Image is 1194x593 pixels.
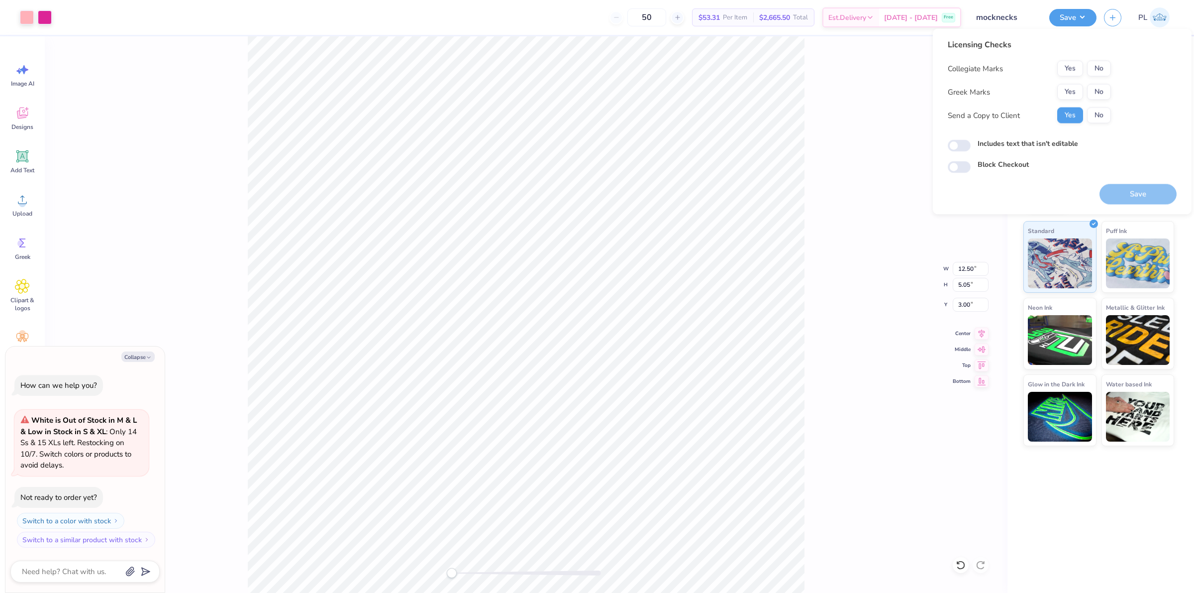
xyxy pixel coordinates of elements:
span: Est. Delivery [828,12,866,23]
button: Yes [1057,108,1083,123]
span: Image AI [11,80,34,88]
strong: White is Out of Stock in M & L & Low in Stock in S & XL [20,415,137,437]
img: Metallic & Glitter Ink [1106,315,1170,365]
img: Switch to a similar product with stock [144,537,150,543]
img: Glow in the Dark Ink [1028,392,1092,442]
img: Puff Ink [1106,238,1170,288]
img: Pamela Lois Reyes [1150,7,1170,27]
span: Metallic & Glitter Ink [1106,302,1165,313]
img: Water based Ink [1106,392,1170,442]
span: Per Item [723,12,747,23]
span: Top [953,361,971,369]
label: Includes text that isn't editable [978,138,1078,149]
label: Block Checkout [978,159,1029,170]
img: Switch to a color with stock [113,518,119,524]
span: Glow in the Dark Ink [1028,379,1085,389]
span: : Only 14 Ss & 15 XLs left. Restocking on 10/7. Switch colors or products to avoid delays. [20,415,137,470]
button: Collapse [121,352,155,362]
a: PL [1134,7,1174,27]
span: Designs [11,123,33,131]
input: – – [627,8,666,26]
span: [DATE] - [DATE] [884,12,938,23]
div: Greek Marks [948,86,990,98]
div: Send a Copy to Client [948,110,1020,121]
button: Yes [1057,61,1083,77]
span: Center [953,330,971,338]
img: Neon Ink [1028,315,1092,365]
span: Add Text [10,166,34,174]
span: Water based Ink [1106,379,1152,389]
span: Puff Ink [1106,226,1127,236]
div: Licensing Checks [948,39,1111,51]
span: $2,665.50 [759,12,790,23]
div: Accessibility label [447,568,457,578]
span: Total [793,12,808,23]
div: Not ready to order yet? [20,492,97,502]
button: No [1087,108,1111,123]
div: Collegiate Marks [948,63,1003,74]
button: Switch to a color with stock [17,513,124,529]
span: Upload [12,210,32,218]
span: Clipart & logos [6,296,39,312]
input: Untitled Design [969,7,1042,27]
button: Yes [1057,84,1083,100]
button: No [1087,61,1111,77]
button: No [1087,84,1111,100]
button: Switch to a similar product with stock [17,532,155,548]
span: Greek [15,253,30,261]
span: Free [944,14,953,21]
span: Bottom [953,377,971,385]
span: Neon Ink [1028,302,1052,313]
img: Standard [1028,238,1092,288]
span: $53.31 [698,12,720,23]
span: PL [1138,12,1147,23]
button: Save [1049,9,1096,26]
span: Standard [1028,226,1054,236]
div: How can we help you? [20,380,97,390]
span: Middle [953,346,971,354]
